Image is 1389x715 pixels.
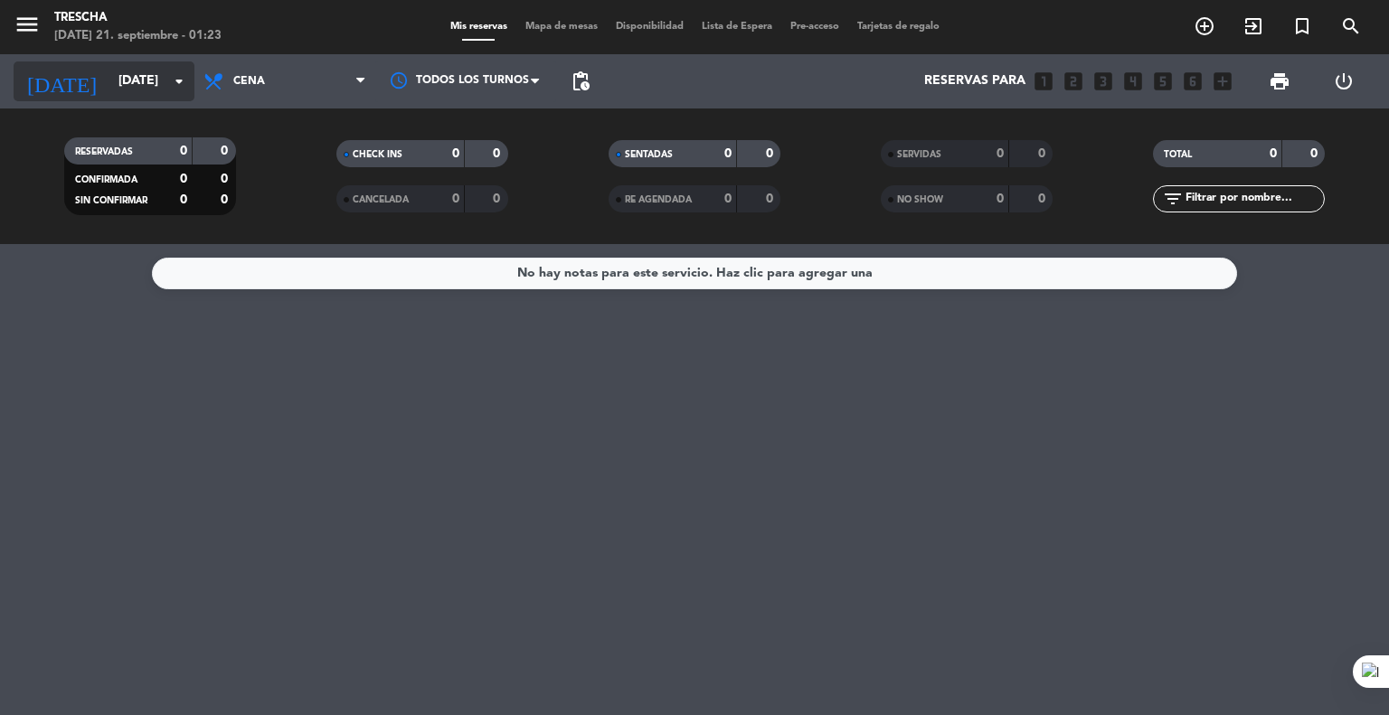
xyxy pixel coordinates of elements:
[517,263,873,284] div: No hay notas para este servicio. Haz clic para agregar una
[14,61,109,101] i: [DATE]
[1340,15,1362,37] i: search
[997,147,1004,160] strong: 0
[221,145,231,157] strong: 0
[1162,188,1184,210] i: filter_list
[1091,70,1115,93] i: looks_3
[493,147,504,160] strong: 0
[625,150,673,159] span: SENTADAS
[724,147,732,160] strong: 0
[1184,189,1324,209] input: Filtrar por nombre...
[924,74,1025,89] span: Reservas para
[1311,54,1375,108] div: LOG OUT
[75,175,137,184] span: CONFIRMADA
[997,193,1004,205] strong: 0
[766,147,777,160] strong: 0
[441,22,516,32] span: Mis reservas
[180,193,187,206] strong: 0
[180,145,187,157] strong: 0
[493,193,504,205] strong: 0
[1062,70,1085,93] i: looks_two
[1194,15,1215,37] i: add_circle_outline
[1291,15,1313,37] i: turned_in_not
[625,195,692,204] span: RE AGENDADA
[353,195,409,204] span: CANCELADA
[1038,147,1049,160] strong: 0
[897,195,943,204] span: NO SHOW
[766,193,777,205] strong: 0
[1032,70,1055,93] i: looks_one
[1270,147,1277,160] strong: 0
[1211,70,1234,93] i: add_box
[897,150,941,159] span: SERVIDAS
[54,27,222,45] div: [DATE] 21. septiembre - 01:23
[168,71,190,92] i: arrow_drop_down
[1151,70,1175,93] i: looks_5
[1333,71,1355,92] i: power_settings_new
[570,71,591,92] span: pending_actions
[693,22,781,32] span: Lista de Espera
[516,22,607,32] span: Mapa de mesas
[14,11,41,44] button: menu
[221,173,231,185] strong: 0
[233,75,265,88] span: Cena
[221,193,231,206] strong: 0
[1181,70,1205,93] i: looks_6
[848,22,949,32] span: Tarjetas de regalo
[1269,71,1290,92] span: print
[1243,15,1264,37] i: exit_to_app
[54,9,222,27] div: Trescha
[452,193,459,205] strong: 0
[75,147,133,156] span: RESERVADAS
[1164,150,1192,159] span: TOTAL
[1121,70,1145,93] i: looks_4
[724,193,732,205] strong: 0
[452,147,459,160] strong: 0
[353,150,402,159] span: CHECK INS
[180,173,187,185] strong: 0
[1310,147,1321,160] strong: 0
[781,22,848,32] span: Pre-acceso
[75,196,147,205] span: SIN CONFIRMAR
[607,22,693,32] span: Disponibilidad
[1038,193,1049,205] strong: 0
[14,11,41,38] i: menu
